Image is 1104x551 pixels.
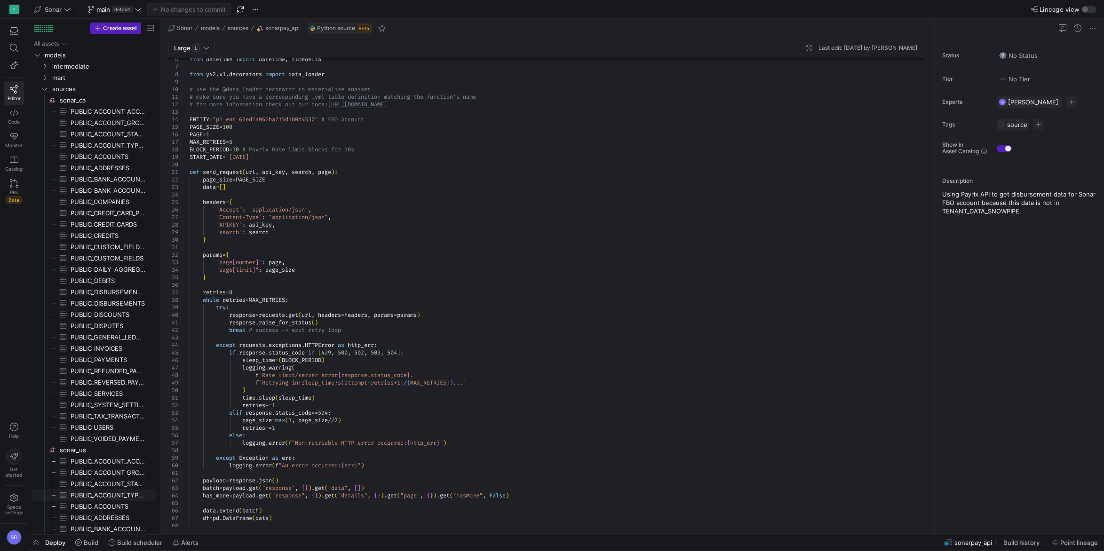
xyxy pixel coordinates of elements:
span: Space settings [5,504,23,515]
span: 10 [232,146,239,153]
span: page_size [203,176,232,183]
span: , [285,168,288,176]
span: [ [232,259,236,266]
div: 23 [168,183,178,191]
div: 16 [168,131,178,138]
div: 31 [168,244,178,251]
span: } [203,236,206,244]
span: ENTITY [190,116,209,123]
a: PUBLIC_ACCOUNT_ACCOUNT_GROUP​​​​​​​​​ [32,456,156,467]
span: PUBLIC_DISPUTES​​​​​​​​​ [71,321,145,331]
img: No tier [999,75,1007,83]
a: PUBLIC_ACCOUNT_GROUPS​​​​​​​​​ [32,467,156,478]
span: # FBO Account [321,116,364,123]
span: BLOCK_PERIOD [190,146,229,153]
a: PUBLIC_BANK_ACCOUNTS​​​​​​​​​ [32,185,156,196]
span: PUBLIC_CREDIT_CARD_PROCESSORS​​​​​​​​​ [71,208,145,219]
div: Press SPACE to select this row. [32,117,156,128]
a: PUBLIC_DAILY_AGGREGATE_VALUES​​​​​​​​​ [32,264,156,275]
button: sources [225,23,251,34]
div: 34 [168,266,178,274]
span: models [45,50,155,61]
a: sonar_ca​​​​​​​​ [32,94,156,106]
span: PUBLIC_ACCOUNTS​​​​​​​​​ [71,151,145,162]
div: 24 [168,191,178,198]
a: PUBLIC_BANK_ACCOUNT_PROCESSORS​​​​​​​​​ [32,173,156,185]
span: source [1007,121,1027,128]
span: Tier [942,76,989,82]
a: PUBLIC_ACCOUNT_TYPES​​​​​​​​​ [32,489,156,501]
span: from [190,71,203,78]
div: 10 [168,86,178,93]
span: PAGE_SIZE [236,176,265,183]
a: PUBLIC_SERVICES​​​​​​​​​ [32,388,156,399]
span: . [226,71,229,78]
span: . [216,71,219,78]
span: PUBLIC_ACCOUNT_TYPES​​​​​​​​​ [71,490,145,501]
div: Last edit: [DATE] by [PERSON_NAME] [818,45,917,51]
div: 25 [168,198,178,206]
button: Alerts [168,535,203,551]
span: , [255,168,259,176]
span: PUBLIC_ADDRESSES​​​​​​​​​ [71,512,145,523]
span: PUBLIC_ACCOUNT_GROUPS​​​​​​​​​ [71,118,145,128]
div: 37 [168,289,178,296]
span: Tags [942,121,989,128]
span: v1 [219,71,226,78]
a: Editor [4,81,24,105]
span: "Accept" [216,206,242,213]
a: PUBLIC_CUSTOM_FIELD_DATA​​​​​​​​​ [32,241,156,252]
span: PUBLIC_CREDIT_CARDS​​​​​​​​​ [71,219,145,230]
div: 20 [168,161,178,168]
div: Press SPACE to select this row. [32,162,156,173]
span: "APIKEY" [216,221,242,228]
span: Help [8,433,20,439]
span: sonar_ca​​​​​​​​ [60,95,155,106]
a: PUBLIC_REVERSED_PAYMENTS​​​​​​​​​ [32,377,156,388]
div: 12 [168,101,178,108]
span: PUBLIC_ACCOUNT_TYPES​​​​​​​​​ [71,140,145,151]
span: PUBLIC_DEBITS​​​​​​​​​ [71,275,145,286]
button: Getstarted [4,445,24,481]
span: [PERSON_NAME] [1008,98,1058,106]
div: Press SPACE to select this row. [32,185,156,196]
span: PUBLIC_SERVICES​​​​​​​​​ [71,388,145,399]
a: PUBLIC_CREDITS​​​​​​​​​ [32,230,156,241]
span: 0 [229,289,232,296]
span: PUBLIC_ADDRESSES​​​​​​​​​ [71,163,145,173]
div: 22 [168,176,178,183]
span: No Tier [999,75,1030,83]
span: PUBLIC_DISCOUNTS​​​​​​​​​ [71,309,145,320]
div: 32 [168,251,178,259]
span: # for more information check out our docs: [190,101,328,108]
span: L [192,44,200,52]
div: Press SPACE to select this row. [32,219,156,230]
div: Press SPACE to select this row. [32,230,156,241]
span: Show in Asset Catalog [942,142,979,155]
span: START_DATE [190,153,222,161]
span: Lineage view [1040,6,1080,13]
div: 28 [168,221,178,228]
div: 7 [168,63,178,71]
span: ( [242,168,246,176]
span: PUBLIC_COMPANIES​​​​​​​​​ [71,197,145,207]
span: Create asset [103,25,137,31]
button: Build [71,535,103,551]
button: models [199,23,222,34]
span: MAX_RETRIES [190,138,226,146]
a: PUBLIC_ADDRESSES​​​​​​​​​ [32,162,156,173]
span: PUBLIC_BANK_ACCOUNTS​​​​​​​​​ [71,185,145,196]
a: PUBLIC_SYSTEM_SETTINGS​​​​​​​​​ [32,399,156,410]
a: PUBLIC_ACCOUNT_STATUSES​​​​​​​​​ [32,478,156,489]
div: 18 [168,146,178,153]
a: Code [4,105,24,128]
div: 8 [168,71,178,78]
span: PUBLIC_SYSTEM_SETTINGS​​​​​​​​​ [71,400,145,410]
span: Get started [6,466,22,478]
span: PUBLIC_ACCOUNT_STATUSES​​​​​​​​​ [71,479,145,489]
span: 1 [206,131,209,138]
span: [ [232,266,236,274]
span: [ [219,183,222,191]
span: = [226,289,229,296]
span: sources [228,25,248,31]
